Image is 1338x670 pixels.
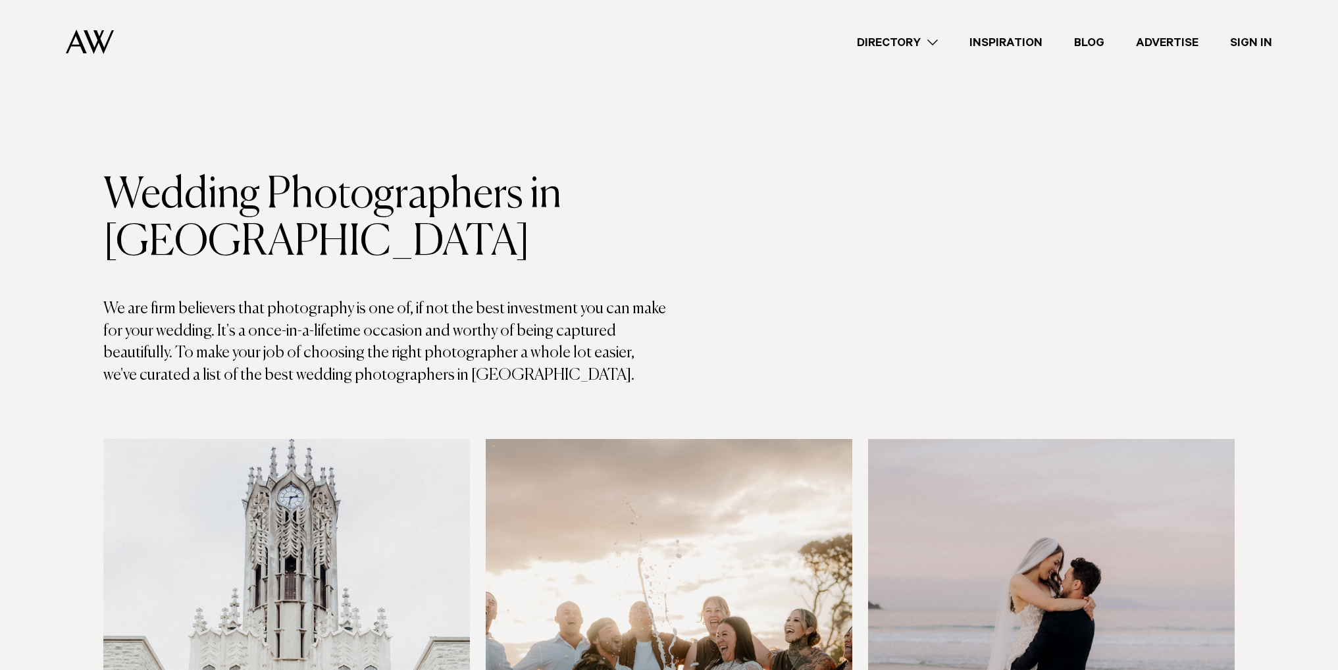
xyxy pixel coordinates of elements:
[66,30,114,54] img: Auckland Weddings Logo
[1058,34,1120,51] a: Blog
[1120,34,1214,51] a: Advertise
[103,298,669,386] p: We are firm believers that photography is one of, if not the best investment you can make for you...
[954,34,1058,51] a: Inspiration
[103,172,669,267] h1: Wedding Photographers in [GEOGRAPHIC_DATA]
[1214,34,1288,51] a: Sign In
[841,34,954,51] a: Directory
